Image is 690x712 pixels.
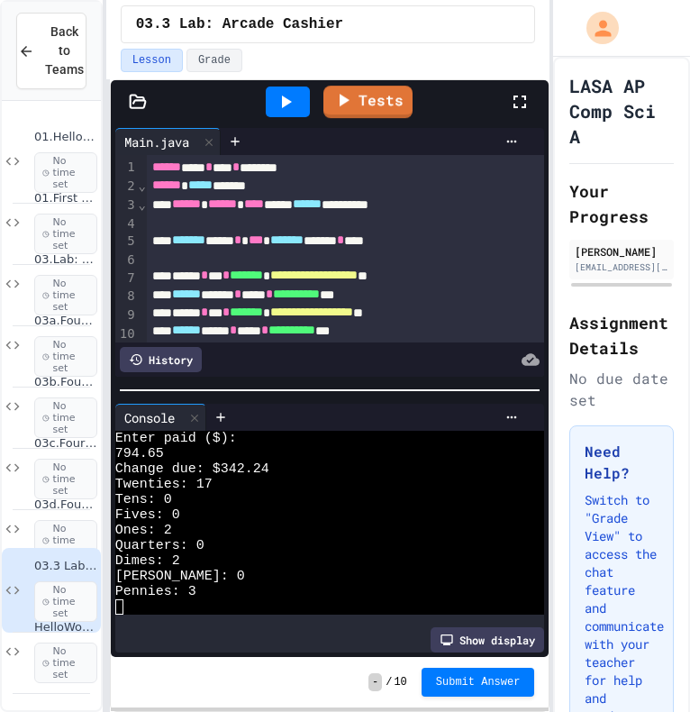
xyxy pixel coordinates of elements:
span: 03.3 Lab: Arcade Cashier [136,14,343,35]
span: No time set [34,275,97,316]
span: Dimes: 2 [115,553,180,569]
span: Fold line [138,197,147,212]
span: Tens: 0 [115,492,172,507]
div: [EMAIL_ADDRESS][DOMAIN_NAME] [575,260,668,274]
h2: Your Progress [569,178,674,229]
div: 1 [115,159,138,178]
span: No time set [34,214,97,255]
span: Fives: 0 [115,507,180,523]
span: No time set [34,520,97,561]
div: 5 [115,233,138,251]
div: 8 [115,288,138,306]
span: No time set [34,152,97,194]
span: 01.Hello World Plus [34,130,97,145]
span: No time set [34,581,97,623]
h3: Need Help? [585,441,658,484]
div: Main.java [115,132,198,151]
span: 10 [394,675,406,689]
span: 01.First Practice! [34,191,97,206]
div: No due date set [569,368,674,411]
button: Grade [186,49,242,72]
span: Twenties: 17 [115,477,213,492]
span: Change due: $342.24 [115,461,269,477]
div: History [120,347,202,372]
span: 03.3 Lab: Arcade Cashier [34,559,97,574]
button: Submit Answer [422,668,535,697]
span: Ones: 2 [115,523,172,538]
span: 03a.FourPack How Many Pages [34,314,97,329]
div: Main.java [115,128,221,155]
div: 6 [115,251,138,269]
span: No time set [34,336,97,378]
div: 7 [115,269,138,288]
span: 03c.FourPack BeanCount [34,436,97,452]
span: / [386,675,392,689]
span: Enter paid ($): [115,431,237,446]
span: Fold line [138,178,147,193]
span: - [368,673,382,691]
div: [PERSON_NAME] [575,243,668,260]
div: Show display [431,627,544,653]
button: Lesson [121,49,183,72]
div: 2 [115,178,138,196]
div: Console [115,404,206,431]
span: 03.Lab: Hello Input [34,252,97,268]
span: Submit Answer [436,675,521,689]
span: HelloWorld [34,620,97,635]
span: 03b.FourPack GallonsWasted [34,375,97,390]
div: 3 [115,196,138,215]
span: No time set [34,459,97,500]
h2: Assignment Details [569,310,674,361]
div: 4 [115,215,138,233]
div: Console [115,408,184,427]
button: Back to Teams [16,13,86,89]
span: [PERSON_NAME]: 0 [115,569,245,584]
div: 10 [115,325,138,344]
span: Back to Teams [45,23,84,79]
span: Quarters: 0 [115,538,204,553]
span: 794.65 [115,446,164,461]
div: 9 [115,306,138,325]
div: My Account [567,7,623,49]
span: 03d.FourPack Datable [34,497,97,513]
span: No time set [34,397,97,439]
h1: LASA AP Comp Sci A [569,73,674,149]
span: Pennies: 3 [115,584,196,599]
span: No time set [34,643,97,684]
a: Tests [323,86,413,118]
